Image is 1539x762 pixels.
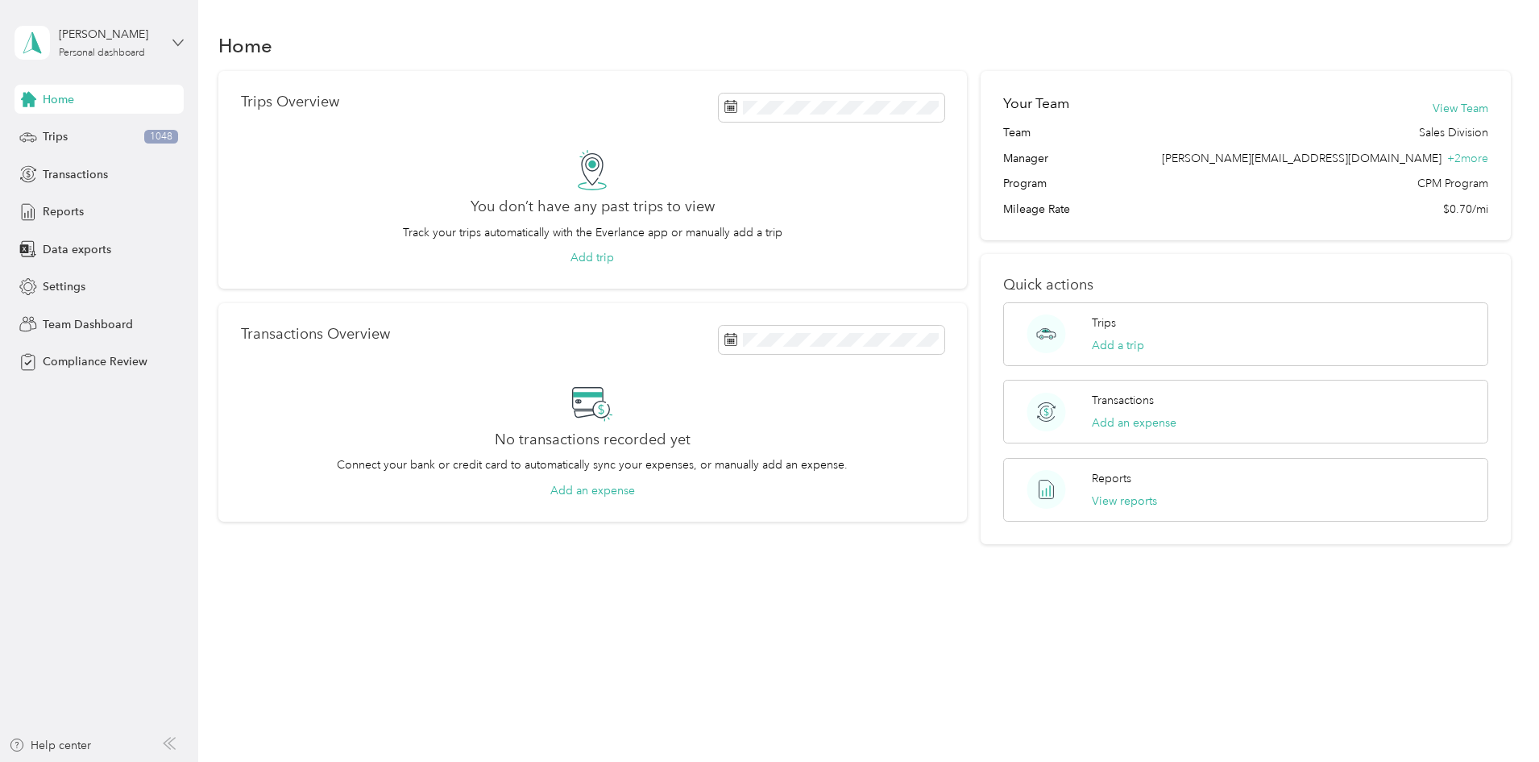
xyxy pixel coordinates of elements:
iframe: Everlance-gr Chat Button Frame [1449,672,1539,762]
p: Transactions Overview [241,326,390,343]
span: [PERSON_NAME][EMAIL_ADDRESS][DOMAIN_NAME] [1162,152,1442,165]
span: 1048 [144,130,178,144]
span: Trips [43,128,68,145]
p: Quick actions [1003,277,1488,294]
button: Help center [9,737,91,754]
p: Reports [1092,470,1131,487]
div: Personal dashboard [59,48,145,58]
span: Reports [43,203,84,220]
span: Team [1003,124,1031,141]
span: + 2 more [1447,152,1488,165]
span: Manager [1003,150,1048,167]
h2: Your Team [1003,94,1069,114]
span: Team Dashboard [43,316,133,333]
button: Add an expense [1092,414,1176,431]
span: $0.70/mi [1443,201,1488,218]
p: Track your trips automatically with the Everlance app or manually add a trip [403,224,782,241]
span: Transactions [43,166,108,183]
span: Sales Division [1419,124,1488,141]
button: View Team [1433,100,1488,117]
span: Home [43,91,74,108]
button: Add a trip [1092,337,1144,354]
span: Settings [43,278,85,295]
button: Add trip [570,249,614,266]
p: Trips [1092,314,1116,331]
span: Compliance Review [43,353,147,370]
span: Program [1003,175,1047,192]
h2: No transactions recorded yet [495,431,691,448]
h2: You don’t have any past trips to view [471,198,715,215]
p: Connect your bank or credit card to automatically sync your expenses, or manually add an expense. [337,456,848,473]
h1: Home [218,37,272,54]
span: Data exports [43,241,111,258]
span: Mileage Rate [1003,201,1070,218]
span: CPM Program [1417,175,1488,192]
div: [PERSON_NAME] [59,26,160,43]
p: Transactions [1092,392,1154,409]
button: Add an expense [550,482,635,499]
p: Trips Overview [241,94,339,110]
button: View reports [1092,493,1157,510]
